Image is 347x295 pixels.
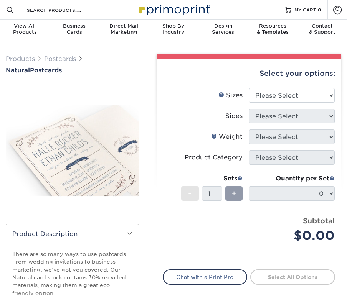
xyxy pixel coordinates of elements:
[198,23,248,29] span: Design
[318,7,321,12] span: 0
[297,20,347,40] a: Contact& Support
[99,23,149,29] span: Direct Mail
[149,20,198,40] a: Shop ByIndustry
[249,174,335,183] div: Quantity per Set
[44,55,76,62] a: Postcards
[6,67,139,74] a: NaturalPostcards
[181,174,243,183] div: Sets
[248,23,297,35] div: & Templates
[6,67,30,74] span: Natural
[185,153,243,162] div: Product Category
[248,23,297,29] span: Resources
[254,226,335,245] div: $0.00
[198,23,248,35] div: Services
[149,23,198,29] span: Shop By
[163,59,335,88] div: Select your options:
[6,55,35,62] a: Products
[294,7,316,13] span: MY CART
[297,23,347,29] span: Contact
[135,1,212,18] img: Primoprint
[6,224,139,244] h2: Product Description
[211,132,243,141] div: Weight
[163,269,248,285] a: Chat with a Print Pro
[50,23,99,35] div: Cards
[297,23,347,35] div: & Support
[231,188,236,199] span: +
[50,20,99,40] a: BusinessCards
[149,23,198,35] div: Industry
[99,20,149,40] a: Direct MailMarketing
[6,105,139,197] img: Natural 01
[6,67,139,74] h1: Postcards
[50,23,99,29] span: Business
[99,23,149,35] div: Marketing
[248,20,297,40] a: Resources& Templates
[303,216,335,225] strong: Subtotal
[26,5,101,15] input: SEARCH PRODUCTS.....
[250,269,335,285] a: Select All Options
[218,91,243,100] div: Sizes
[188,188,192,199] span: -
[225,111,243,121] div: Sides
[198,20,248,40] a: DesignServices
